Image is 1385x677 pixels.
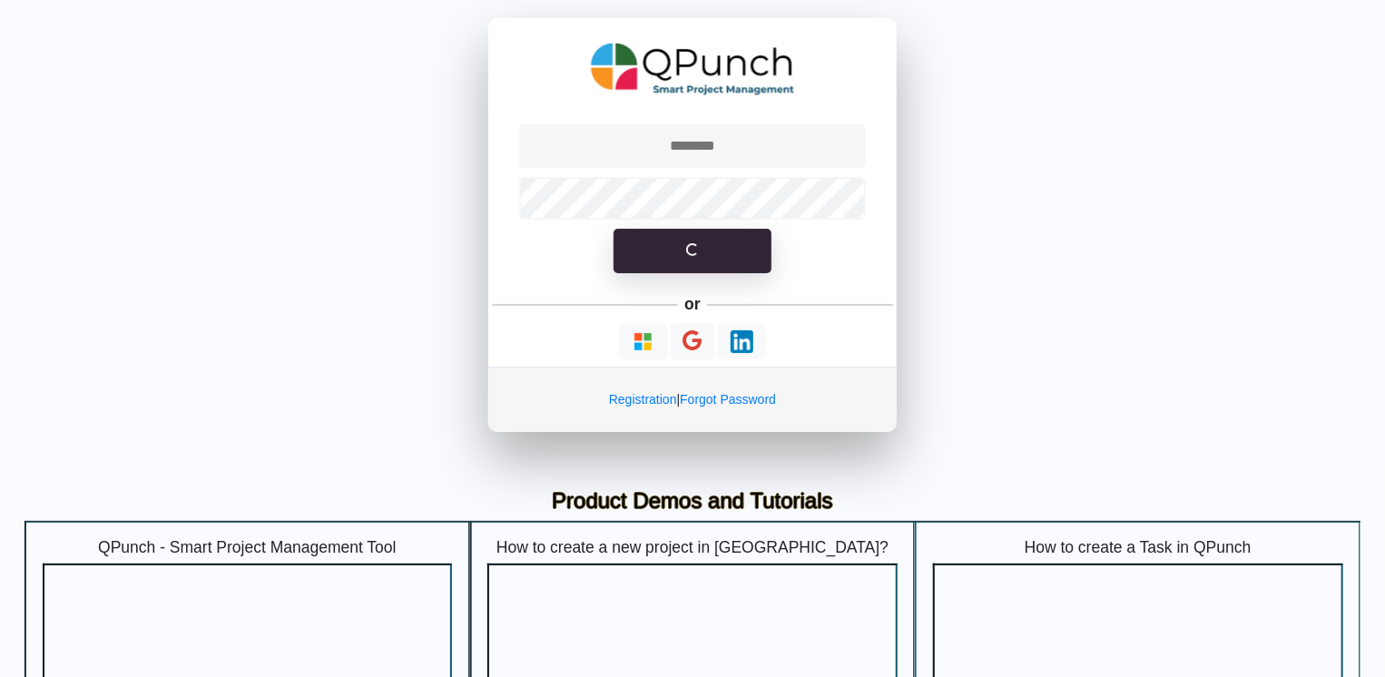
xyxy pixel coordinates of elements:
[680,392,776,407] a: Forgot Password
[488,367,897,432] div: |
[591,36,795,102] img: QPunch
[43,538,453,557] h5: QPunch - Smart Project Management Tool
[619,324,667,359] button: Continue With Microsoft Azure
[933,538,1343,557] h5: How to create a Task in QPunch
[632,330,654,353] img: Loading...
[609,392,677,407] a: Registration
[671,323,715,360] button: Continue With Google
[487,538,898,557] h5: How to create a new project in [GEOGRAPHIC_DATA]?
[718,324,766,359] button: Continue With LinkedIn
[682,291,704,317] h5: or
[38,488,1347,515] h3: Product Demos and Tutorials
[731,330,753,353] img: Loading...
